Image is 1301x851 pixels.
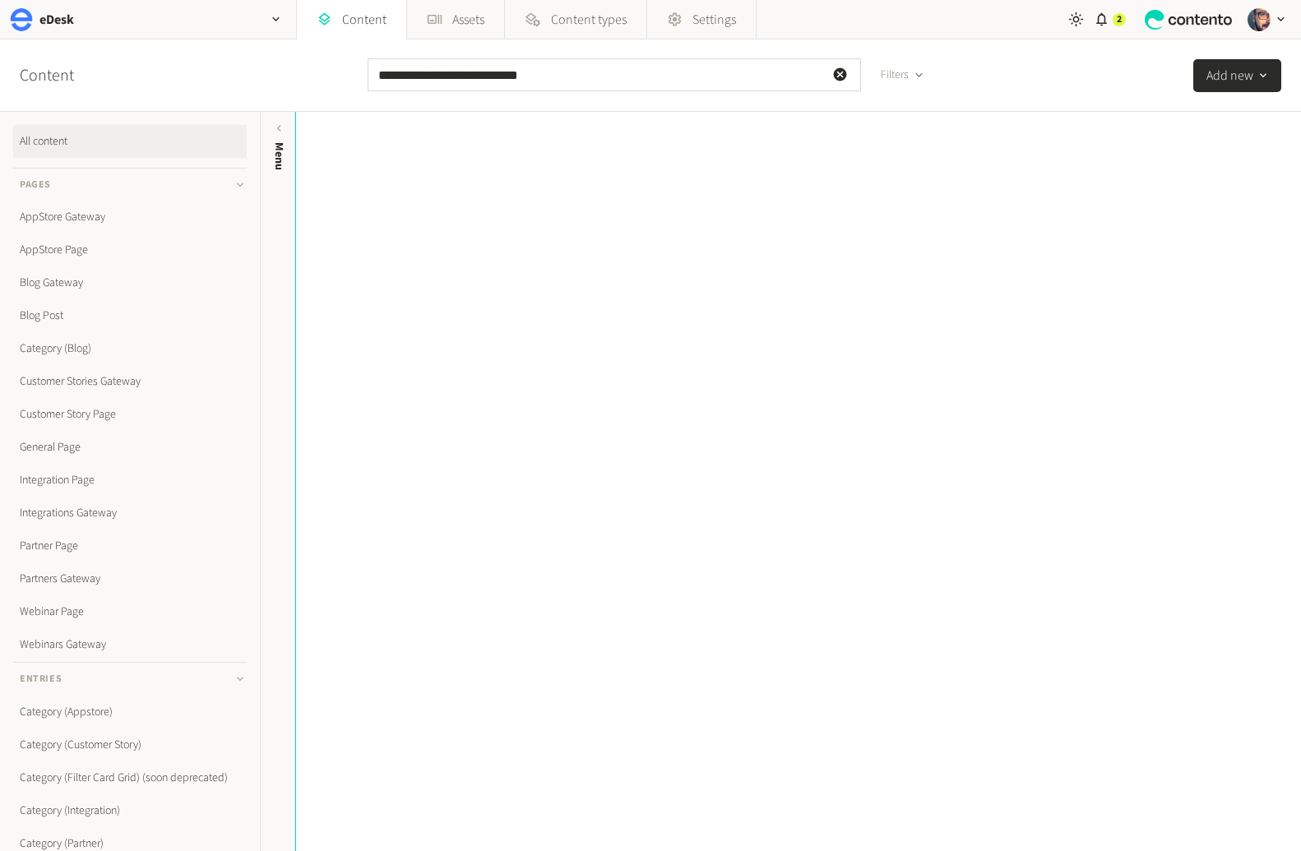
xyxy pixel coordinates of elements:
a: Category (Filter Card Grid) (soon deprecated) [13,761,247,794]
span: Content types [551,10,627,30]
a: Partners Gateway [13,562,247,595]
a: Integrations Gateway [13,497,247,530]
a: Customer Stories Gateway [13,365,247,398]
span: Filters [881,67,909,84]
a: Partner Page [13,530,247,562]
a: Customer Story Page [13,398,247,431]
a: General Page [13,431,247,464]
a: All content [13,125,247,158]
h2: Content [20,63,112,88]
a: Webinars Gateway [13,628,247,661]
a: Blog Post [13,299,247,332]
span: 2 [1117,12,1122,27]
a: Category (Integration) [13,794,247,827]
a: Category (Appstore) [13,696,247,728]
a: Category (Customer Story) [13,728,247,761]
img: eDesk [10,8,33,31]
a: AppStore Page [13,234,247,266]
button: Add new [1193,59,1281,92]
span: Pages [20,178,51,192]
span: Settings [692,10,736,30]
a: AppStore Gateway [13,201,247,234]
h2: eDesk [39,10,74,30]
span: Entries [20,672,62,687]
a: Blog Gateway [13,266,247,299]
button: Filters [868,58,938,91]
a: Category (Blog) [13,332,247,365]
a: Integration Page [13,464,247,497]
span: Menu [271,142,288,170]
img: Josh Angell [1248,8,1271,31]
a: Webinar Page [13,595,247,628]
